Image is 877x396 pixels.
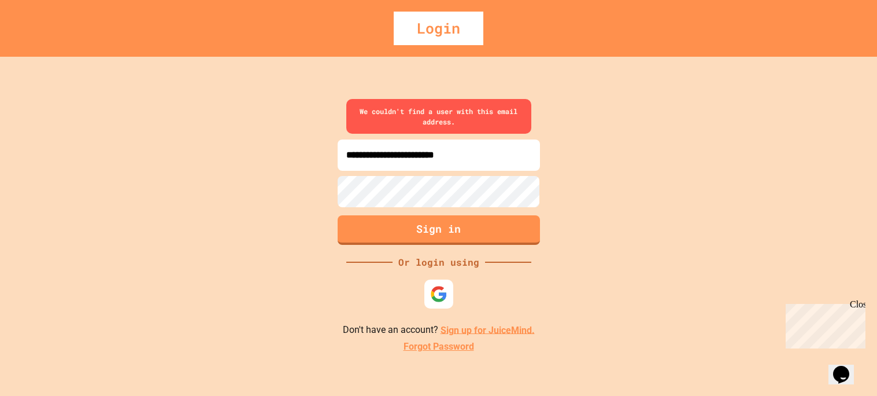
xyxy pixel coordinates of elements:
button: Sign in [338,215,540,245]
a: Forgot Password [404,340,474,354]
iframe: chat widget [781,299,865,349]
div: Login [394,12,483,45]
div: Chat with us now!Close [5,5,80,74]
a: Sign up for JuiceMind. [441,324,535,335]
iframe: chat widget [828,350,865,384]
div: We couldn't find a user with this email address. [346,99,531,134]
p: Don't have an account? [343,323,535,338]
img: google-icon.svg [430,285,447,303]
div: Or login using [393,255,485,269]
